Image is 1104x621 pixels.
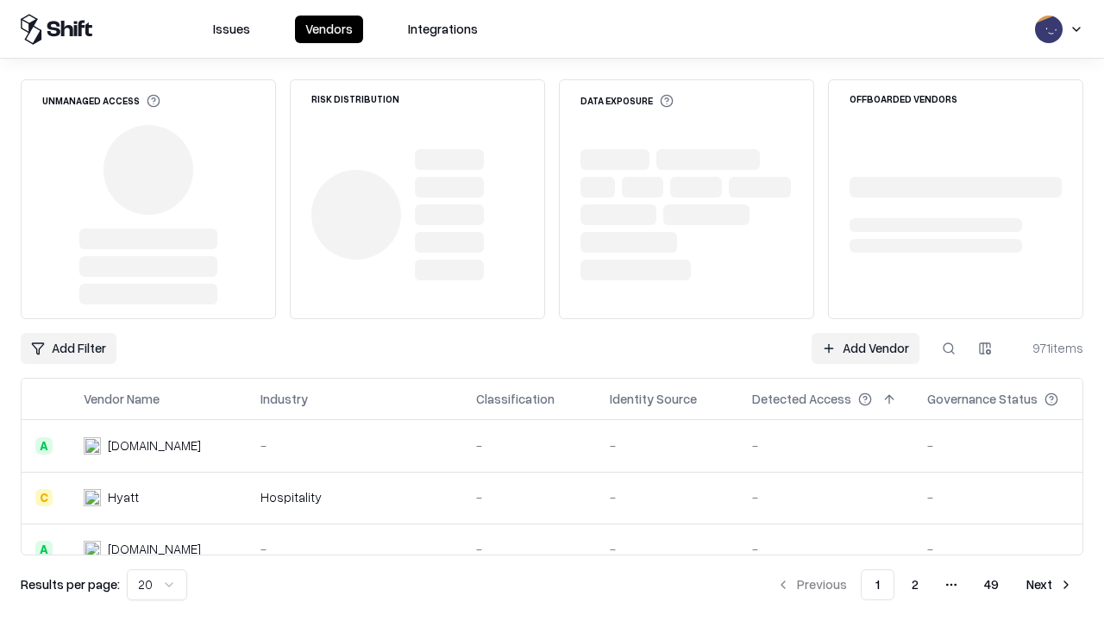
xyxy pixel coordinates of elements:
div: - [260,436,448,455]
div: - [476,488,582,506]
button: Issues [203,16,260,43]
div: [DOMAIN_NAME] [108,540,201,558]
button: Vendors [295,16,363,43]
div: Identity Source [610,390,697,408]
button: Add Filter [21,333,116,364]
div: - [927,488,1086,506]
div: - [476,436,582,455]
div: Vendor Name [84,390,160,408]
div: - [610,540,724,558]
div: Hospitality [260,488,448,506]
img: primesec.co.il [84,541,101,558]
div: - [476,540,582,558]
div: - [927,540,1086,558]
div: Unmanaged Access [42,94,160,108]
button: 49 [970,569,1013,600]
div: A [35,541,53,558]
div: A [35,437,53,455]
div: Detected Access [752,390,851,408]
div: - [752,540,900,558]
img: Hyatt [84,489,101,506]
div: C [35,489,53,506]
div: 971 items [1014,339,1083,357]
button: 2 [898,569,932,600]
div: - [610,436,724,455]
div: Classification [476,390,555,408]
div: Data Exposure [580,94,674,108]
div: Hyatt [108,488,139,506]
div: Industry [260,390,308,408]
p: Results per page: [21,575,120,593]
div: - [260,540,448,558]
button: 1 [861,569,894,600]
div: Offboarded Vendors [850,94,957,103]
button: Integrations [398,16,488,43]
img: intrado.com [84,437,101,455]
button: Next [1016,569,1083,600]
div: Risk Distribution [311,94,399,103]
nav: pagination [766,569,1083,600]
div: - [752,488,900,506]
div: [DOMAIN_NAME] [108,436,201,455]
a: Add Vendor [812,333,919,364]
div: Governance Status [927,390,1038,408]
div: - [610,488,724,506]
div: - [752,436,900,455]
div: - [927,436,1086,455]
